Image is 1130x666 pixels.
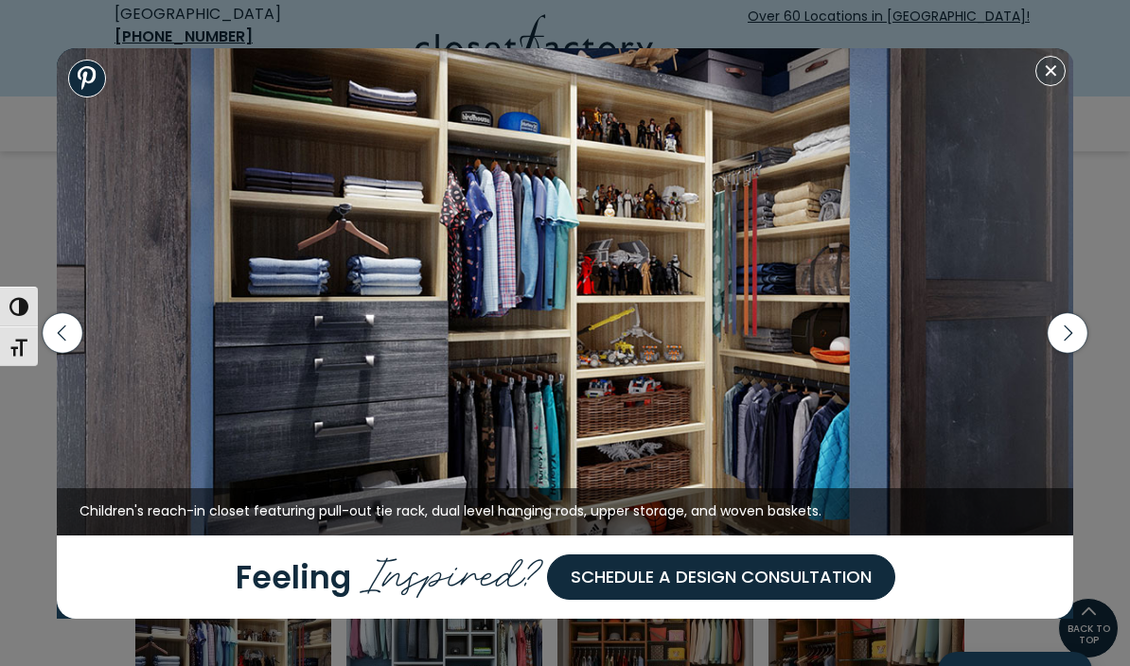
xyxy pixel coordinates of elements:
span: Feeling [236,554,351,599]
figcaption: Children's reach-in closet featuring pull-out tie rack, dual level hanging rods, upper storage, a... [57,488,1074,535]
button: Close modal [1035,56,1066,86]
img: Children's clothing in reach-in closet featuring pull-out tie rack, dual level hanging rods, uppe... [57,48,1074,535]
a: Schedule a Design Consultation [547,554,895,600]
a: Share to Pinterest [68,60,106,97]
span: Inspired? [360,536,547,604]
